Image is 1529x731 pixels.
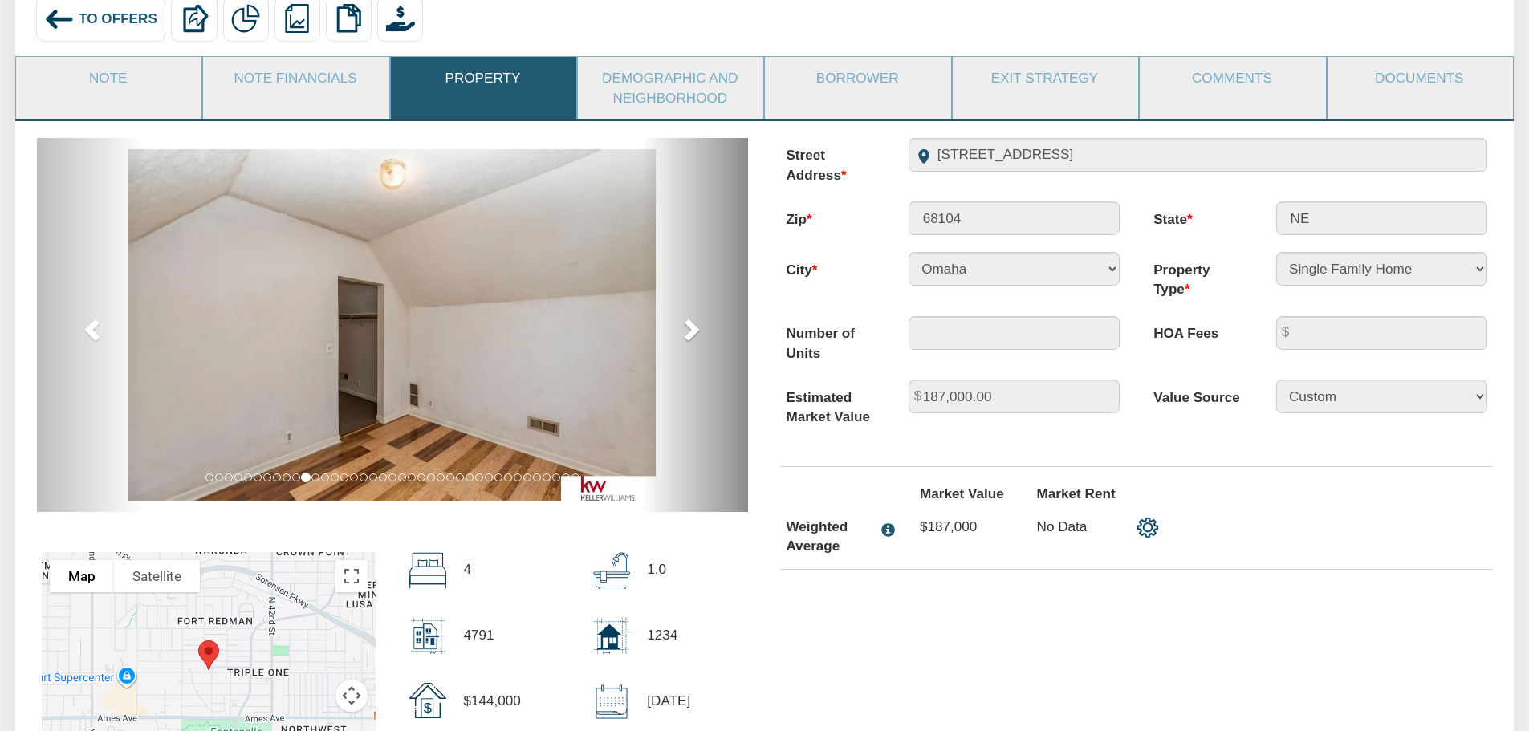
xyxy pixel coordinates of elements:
[1137,252,1259,298] label: Property Type
[391,57,575,99] a: Property
[203,57,387,99] a: Note Financials
[1137,316,1259,343] label: HOA Fees
[283,4,311,33] img: reports.png
[1137,517,1159,539] img: settings.png
[409,552,447,590] img: beds.svg
[16,57,200,99] a: Note
[463,617,494,652] p: 4791
[192,634,226,676] div: Marker
[409,683,447,718] img: sold_price.svg
[409,617,447,655] img: lot_size.svg
[1020,484,1137,503] label: Market Rent
[335,680,368,712] button: Map camera controls
[920,517,1003,536] p: $187,000
[335,560,368,592] button: Toggle fullscreen view
[114,560,200,592] button: Show satellite imagery
[647,552,666,587] p: 1.0
[593,617,631,655] img: home_size.svg
[334,4,363,33] img: copy.png
[593,552,631,590] img: bath.svg
[647,617,677,652] p: 1234
[1140,57,1324,99] a: Comments
[463,552,471,587] p: 4
[953,57,1137,99] a: Exit Strategy
[231,4,260,33] img: partial.png
[128,149,656,501] img: 574543
[769,138,892,185] label: Street Address
[1037,517,1120,536] p: No Data
[593,683,631,721] img: sold_date.svg
[769,380,892,426] label: Estimated Market Value
[765,57,949,99] a: Borrower
[769,316,892,363] label: Number of Units
[578,57,762,119] a: Demographic and Neighborhood
[1137,380,1259,407] label: Value Source
[903,484,1020,503] label: Market Value
[769,252,892,279] label: City
[79,10,157,26] span: To Offers
[1137,201,1259,229] label: State
[1328,57,1511,99] a: Documents
[44,4,75,35] img: back_arrow_left_icon.svg
[386,4,415,33] img: purchase_offer.png
[180,4,209,33] img: export.svg
[50,560,114,592] button: Show street map
[786,517,873,556] div: Weighted Average
[647,683,690,718] p: [DATE]
[463,683,520,718] p: $144,000
[769,201,892,229] label: Zip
